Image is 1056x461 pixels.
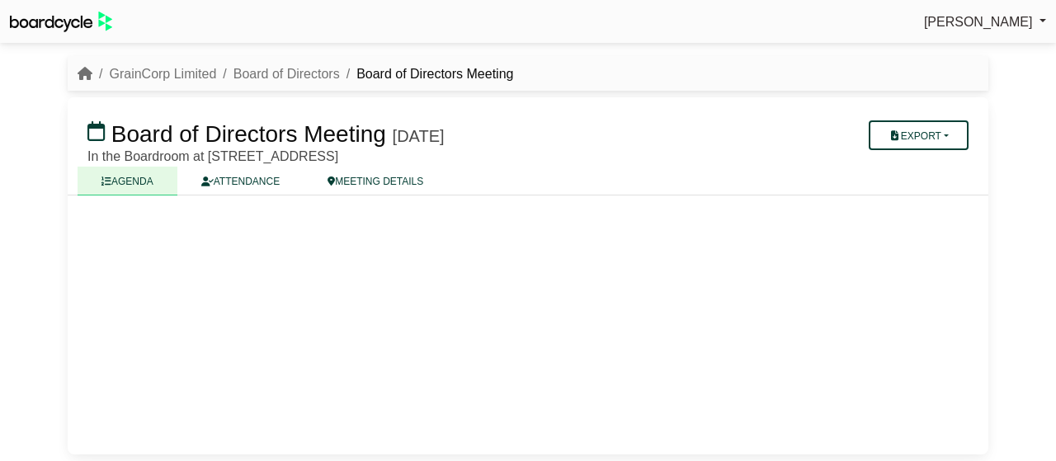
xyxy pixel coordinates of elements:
a: ATTENDANCE [177,167,304,195]
button: Export [869,120,969,150]
span: Board of Directors Meeting [111,121,386,147]
span: [PERSON_NAME] [924,15,1033,29]
div: [DATE] [393,126,445,146]
a: GrainCorp Limited [109,67,216,81]
nav: breadcrumb [78,64,513,85]
a: Board of Directors [233,67,340,81]
img: BoardcycleBlackGreen-aaafeed430059cb809a45853b8cf6d952af9d84e6e89e1f1685b34bfd5cb7d64.svg [10,12,112,32]
li: Board of Directors Meeting [340,64,514,85]
a: [PERSON_NAME] [924,12,1046,33]
a: AGENDA [78,167,177,195]
span: In the Boardroom at [STREET_ADDRESS] [87,149,338,163]
a: MEETING DETAILS [304,167,447,195]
